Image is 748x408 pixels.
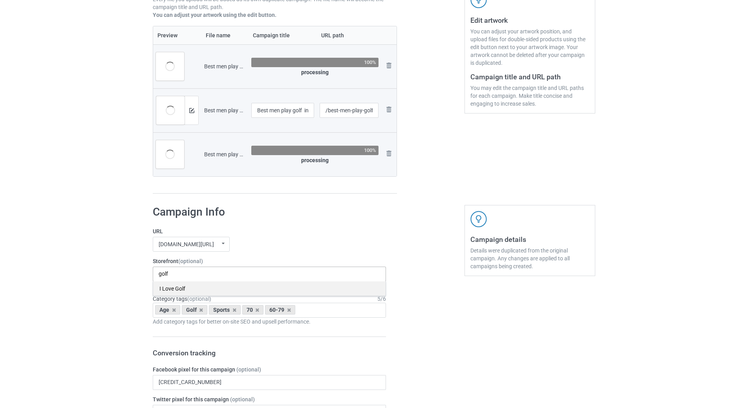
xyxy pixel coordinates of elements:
div: You can adjust your artwork position, and upload files for double-sided products using the edit b... [470,27,589,67]
label: Storefront [153,257,386,265]
h3: Campaign details [470,235,589,244]
div: Golf [182,305,208,315]
div: 60-79 [265,305,295,315]
th: Preview [153,26,201,44]
div: Age [155,305,180,315]
h3: Edit artwork [470,16,589,25]
img: svg+xml;base64,PD94bWwgdmVyc2lvbj0iMS4wIiBlbmNvZGluZz0iVVRGLTgiPz4KPHN2ZyB3aWR0aD0iNDJweCIgaGVpZ2... [470,211,487,227]
div: 70 [242,305,264,315]
label: Facebook pixel for this campaign [153,366,386,373]
div: Details were duplicated from the original campaign. Any changes are applied to all campaigns bein... [470,247,589,270]
h3: Conversion tracking [153,348,386,357]
b: You can adjust your artwork using the edit button. [153,12,276,18]
div: 100% [364,148,376,153]
div: [DOMAIN_NAME][URL] [159,242,214,247]
div: I Love Golf [153,281,386,296]
span: (optional) [236,366,261,373]
div: You may edit the campaign title and URL paths for each campaign. Make title concise and engaging ... [470,84,589,108]
span: (optional) [178,258,203,264]
div: Best men play golf in 90.png [204,106,246,114]
div: Best men play golf in 80.png [204,150,246,158]
img: svg+xml;base64,PD94bWwgdmVyc2lvbj0iMS4wIiBlbmNvZGluZz0iVVRGLTgiPz4KPHN2ZyB3aWR0aD0iMjhweCIgaGVpZ2... [384,105,393,114]
div: 100% [364,60,376,65]
img: svg+xml;base64,PD94bWwgdmVyc2lvbj0iMS4wIiBlbmNvZGluZz0iVVRGLTgiPz4KPHN2ZyB3aWR0aD0iMjhweCIgaGVpZ2... [384,149,393,158]
span: (optional) [187,296,211,302]
label: URL [153,227,386,235]
div: Sports [209,305,241,315]
label: Twitter pixel for this campaign [153,395,386,403]
div: 5 / 6 [377,295,386,303]
div: processing [251,156,379,164]
th: File name [201,26,249,44]
div: processing [251,68,379,76]
div: Add category tags for better on-site SEO and upsell performance. [153,318,386,326]
div: Best men play golf In 70.png [204,62,246,70]
th: URL path [317,26,382,44]
h1: Campaign Info [153,205,386,219]
span: (optional) [230,396,255,403]
th: Campaign title [249,26,317,44]
label: Category tags [153,295,211,303]
h3: Campaign title and URL path [470,72,589,81]
img: svg+xml;base64,PD94bWwgdmVyc2lvbj0iMS4wIiBlbmNvZGluZz0iVVRGLTgiPz4KPHN2ZyB3aWR0aD0iMjhweCIgaGVpZ2... [384,61,393,70]
img: svg+xml;base64,PD94bWwgdmVyc2lvbj0iMS4wIiBlbmNvZGluZz0iVVRGLTgiPz4KPHN2ZyB3aWR0aD0iMTRweCIgaGVpZ2... [189,108,194,113]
